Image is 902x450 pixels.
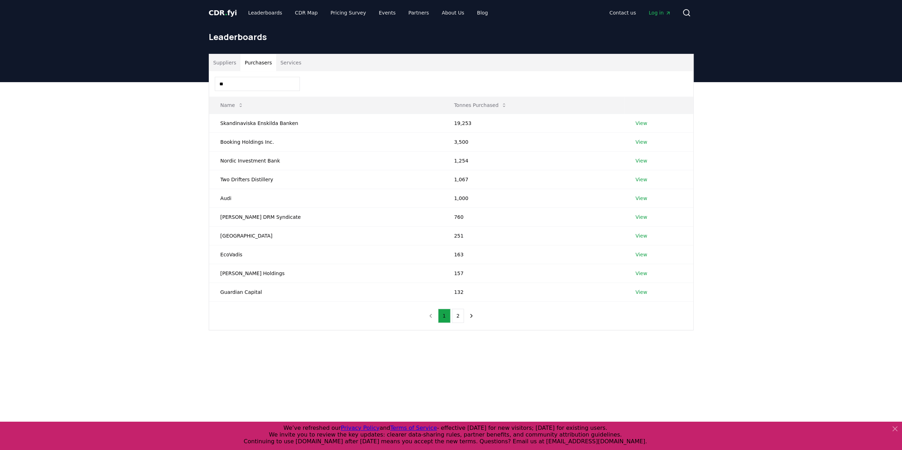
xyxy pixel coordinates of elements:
td: [PERSON_NAME] Holdings [209,264,443,283]
td: 1,067 [443,170,624,189]
a: View [635,157,647,164]
td: 3,500 [443,132,624,151]
a: CDR.fyi [209,8,237,18]
button: Purchasers [240,54,276,71]
td: Nordic Investment Bank [209,151,443,170]
span: Log in [649,9,671,16]
h1: Leaderboards [209,31,694,42]
td: [PERSON_NAME] DRM Syndicate [209,207,443,226]
td: Two Drifters Distillery [209,170,443,189]
a: View [635,213,647,221]
td: 132 [443,283,624,301]
a: About Us [436,6,470,19]
a: CDR Map [289,6,323,19]
td: 163 [443,245,624,264]
td: 19,253 [443,114,624,132]
button: Tonnes Purchased [448,98,512,112]
span: . [225,8,227,17]
a: View [635,176,647,183]
span: CDR fyi [209,8,237,17]
a: View [635,138,647,146]
td: 1,000 [443,189,624,207]
button: 1 [438,309,450,323]
button: 2 [452,309,464,323]
td: 251 [443,226,624,245]
button: Services [276,54,306,71]
a: View [635,270,647,277]
a: Partners [403,6,435,19]
nav: Main [604,6,676,19]
td: EcoVadis [209,245,443,264]
a: Pricing Survey [325,6,371,19]
td: [GEOGRAPHIC_DATA] [209,226,443,245]
button: next page [465,309,477,323]
a: Log in [643,6,676,19]
td: 760 [443,207,624,226]
td: Audi [209,189,443,207]
a: View [635,120,647,127]
td: Skandinaviska Enskilda Banken [209,114,443,132]
a: View [635,251,647,258]
a: View [635,195,647,202]
nav: Main [242,6,493,19]
td: 157 [443,264,624,283]
a: Blog [471,6,494,19]
button: Suppliers [209,54,241,71]
a: Events [373,6,401,19]
td: Guardian Capital [209,283,443,301]
td: Booking Holdings Inc. [209,132,443,151]
button: Name [215,98,249,112]
a: View [635,289,647,296]
a: Contact us [604,6,642,19]
td: 1,254 [443,151,624,170]
a: Leaderboards [242,6,288,19]
a: View [635,232,647,239]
